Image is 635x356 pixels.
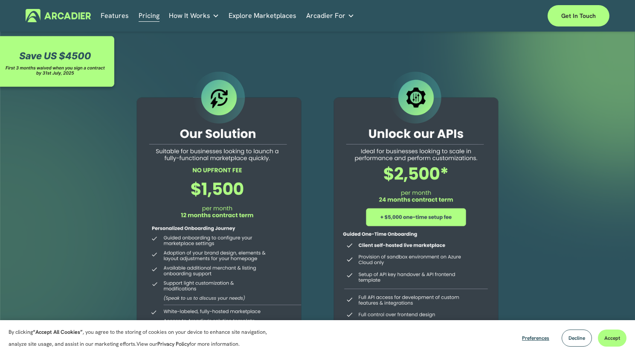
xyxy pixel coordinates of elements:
button: Accept [598,330,626,347]
a: folder dropdown [169,9,219,22]
a: folder dropdown [306,9,354,22]
span: Accept [604,335,620,341]
p: By clicking , you agree to the storing of cookies on your device to enhance site navigation, anal... [9,326,286,350]
a: Pricing [139,9,159,22]
strong: “Accept All Cookies” [33,329,83,336]
button: Decline [562,330,592,347]
a: Get in touch [548,5,609,26]
span: Arcadier For [306,10,345,22]
a: Privacy Policy [157,341,189,347]
img: Arcadier [26,9,91,22]
a: Features [101,9,129,22]
button: Preferences [516,330,556,347]
span: Decline [568,335,585,341]
span: Preferences [522,335,549,341]
a: Explore Marketplaces [229,9,296,22]
span: How It Works [169,10,210,22]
